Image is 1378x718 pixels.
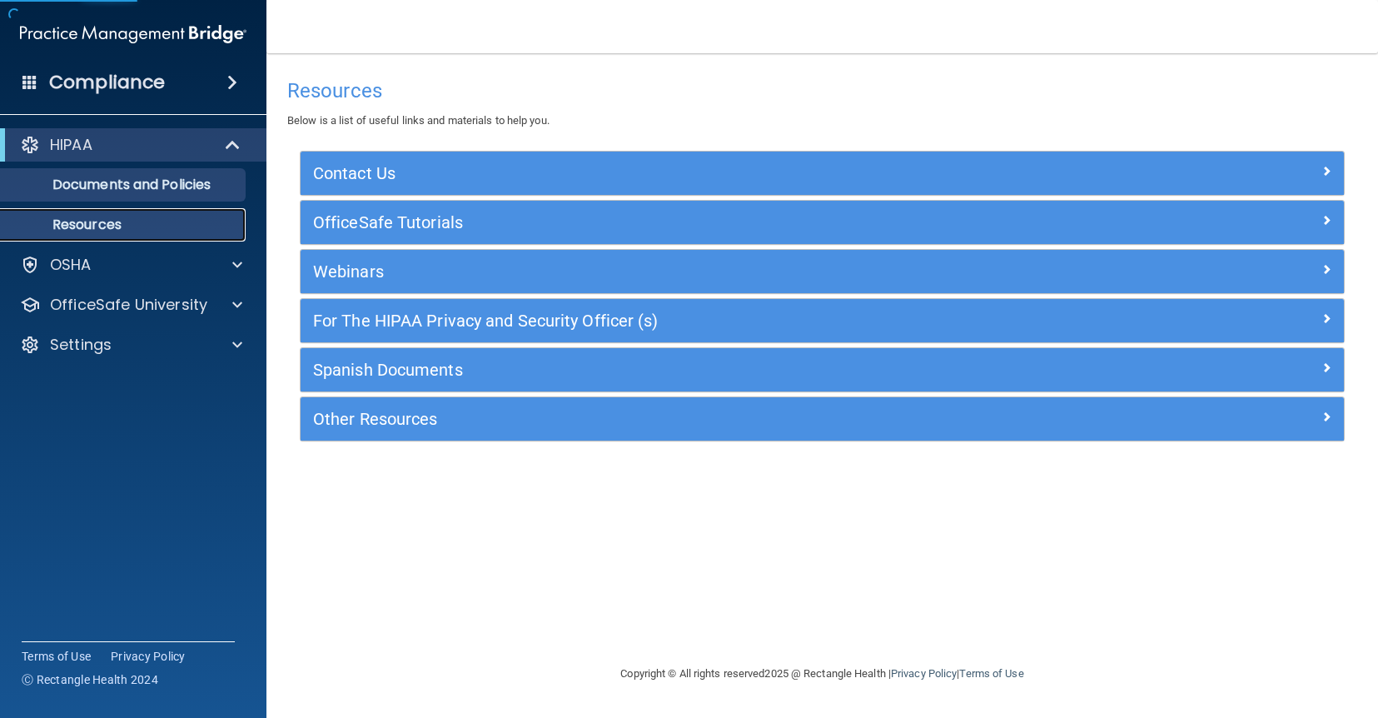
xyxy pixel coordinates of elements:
[313,213,1071,232] h5: OfficeSafe Tutorials
[49,71,165,94] h4: Compliance
[313,307,1331,334] a: For The HIPAA Privacy and Security Officer (s)
[11,177,238,193] p: Documents and Policies
[313,164,1071,182] h5: Contact Us
[313,361,1071,379] h5: Spanish Documents
[50,135,92,155] p: HIPAA
[50,335,112,355] p: Settings
[20,295,242,315] a: OfficeSafe University
[22,648,91,665] a: Terms of Use
[313,160,1331,187] a: Contact Us
[20,17,246,51] img: PMB logo
[313,258,1331,285] a: Webinars
[287,80,1357,102] h4: Resources
[313,406,1331,432] a: Other Resources
[959,667,1023,680] a: Terms of Use
[20,335,242,355] a: Settings
[287,114,550,127] span: Below is a list of useful links and materials to help you.
[313,357,1331,383] a: Spanish Documents
[11,217,238,233] p: Resources
[50,295,207,315] p: OfficeSafe University
[313,209,1331,236] a: OfficeSafe Tutorials
[111,648,186,665] a: Privacy Policy
[20,255,242,275] a: OSHA
[313,312,1071,330] h5: For The HIPAA Privacy and Security Officer (s)
[50,255,92,275] p: OSHA
[313,262,1071,281] h5: Webinars
[20,135,241,155] a: HIPAA
[891,667,957,680] a: Privacy Policy
[313,410,1071,428] h5: Other Resources
[519,647,1127,701] div: Copyright © All rights reserved 2025 @ Rectangle Health | |
[22,671,158,688] span: Ⓒ Rectangle Health 2024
